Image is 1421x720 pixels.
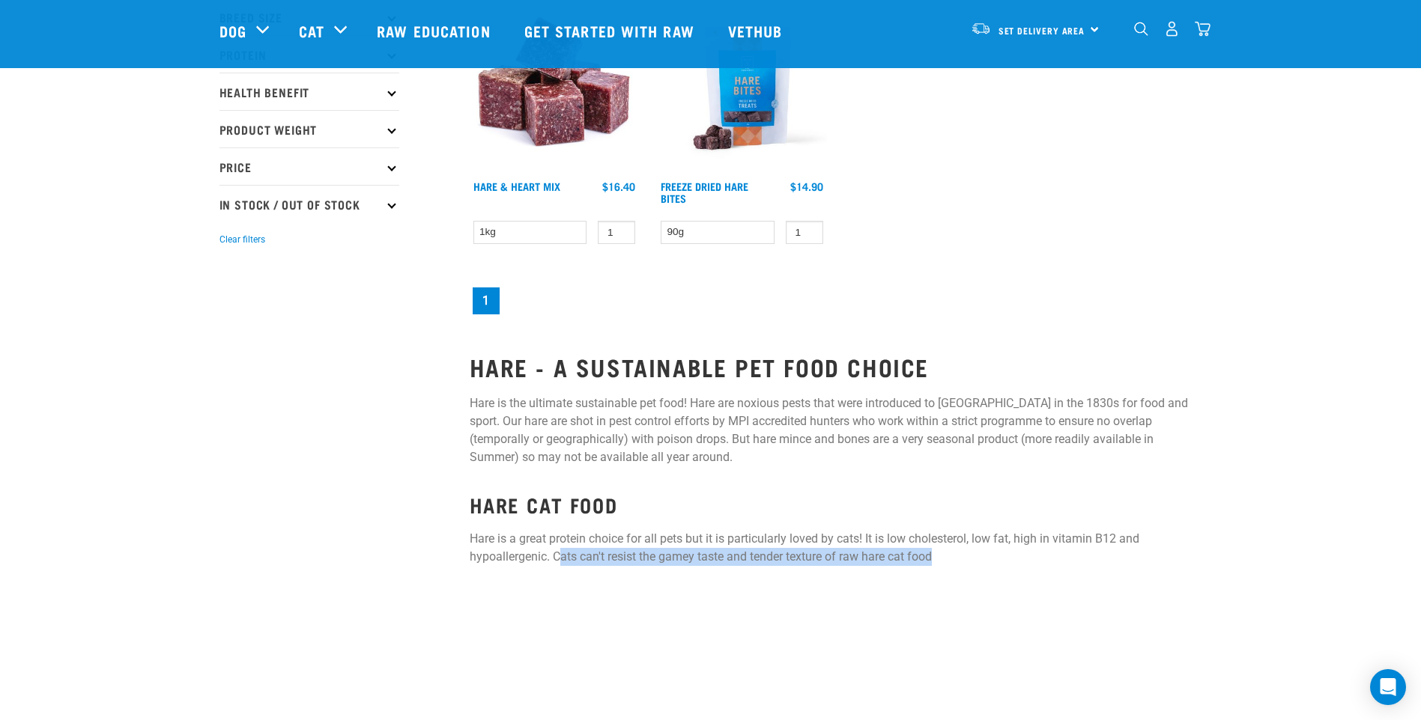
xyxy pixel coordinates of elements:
img: user.png [1164,21,1180,37]
p: Hare is the ultimate sustainable pet food! Hare are noxious pests that were introduced to [GEOGRA... [470,394,1202,466]
input: 1 [786,221,823,244]
a: Page 1 [473,287,500,314]
img: Raw Essentials Freeze Dried Hare Bites [657,4,827,174]
span: Set Delivery Area [999,28,1085,33]
nav: pagination [470,284,1202,317]
a: Raw Education [362,1,509,61]
img: van-moving.png [971,22,991,35]
img: home-icon-1@2x.png [1134,22,1148,36]
strong: HARE CAT FOOD [470,498,618,510]
div: $14.90 [790,180,823,192]
a: Cat [299,19,324,42]
a: Get started with Raw [509,1,713,61]
p: Hare is a great protein choice for all pets but it is particularly loved by cats! It is low chole... [470,530,1202,566]
a: Vethub [713,1,802,61]
a: Dog [219,19,246,42]
button: Clear filters [219,233,265,246]
div: Open Intercom Messenger [1370,669,1406,705]
p: Price [219,147,399,185]
p: Product Weight [219,110,399,147]
a: Freeze Dried Hare Bites [661,183,748,201]
p: Health Benefit [219,73,399,110]
strong: HARE - A SUSTAINABLE PET FOOD CHOICE [470,360,930,373]
p: In Stock / Out Of Stock [219,185,399,222]
a: Hare & Heart Mix [473,183,560,189]
div: $16.40 [602,180,635,192]
img: Pile Of Cubed Hare Heart For Pets [470,4,640,174]
input: 1 [598,221,635,244]
img: home-icon@2x.png [1195,21,1211,37]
